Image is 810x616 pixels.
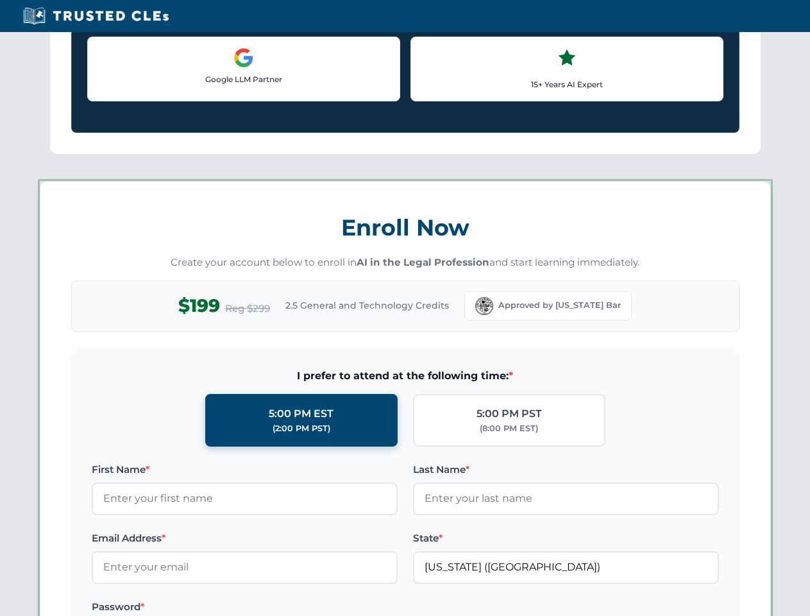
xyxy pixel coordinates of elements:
label: Last Name [413,462,719,477]
span: 2.5 General and Technology Credits [285,298,449,312]
label: State [413,531,719,546]
div: 5:00 PM PST [477,406,542,422]
input: Enter your first name [92,483,398,515]
p: Create your account below to enroll in and start learning immediately. [71,255,739,270]
h3: Enroll Now [71,207,739,248]
img: Trusted CLEs [19,6,173,26]
span: I prefer to attend at the following time: [92,368,719,384]
label: Password [92,599,398,615]
div: 5:00 PM EST [269,406,333,422]
div: (2:00 PM PST) [273,422,330,435]
label: First Name [92,462,398,477]
span: $199 [178,291,220,320]
p: Google LLM Partner [98,73,389,85]
img: Florida Bar [475,297,493,315]
input: Enter your email [92,551,398,583]
div: (8:00 PM EST) [480,422,538,435]
strong: AI in the Legal Profession [357,256,489,268]
span: Reg $299 [225,301,270,316]
img: Google [233,47,254,68]
input: Florida (FL) [413,551,719,583]
p: 15+ Years AI Expert [421,78,713,90]
label: Email Address [92,531,398,546]
input: Enter your last name [413,483,719,515]
span: Approved by [US_STATE] Bar [498,299,621,312]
